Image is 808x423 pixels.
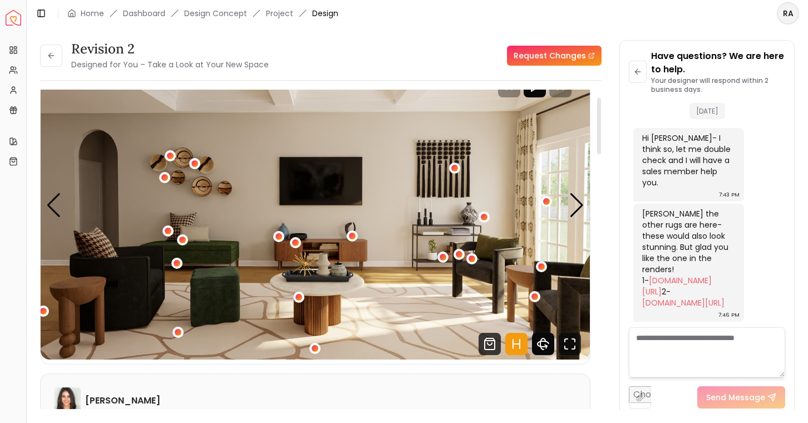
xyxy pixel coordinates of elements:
[266,8,293,19] a: Project
[651,50,785,76] p: Have questions? We are here to help.
[41,51,590,360] img: Design Render 4
[46,193,61,218] div: Previous slide
[479,333,501,355] svg: Shop Products from this design
[689,103,725,119] span: [DATE]
[569,193,584,218] div: Next slide
[777,2,799,24] button: RA
[642,275,712,297] a: [DOMAIN_NAME][URL]
[718,309,740,321] div: 7:46 PM
[123,8,165,19] a: Dashboard
[642,208,733,308] div: [PERSON_NAME] the other rugs are here- these would also look stunning. But glad you like the one ...
[642,132,733,188] div: Hi [PERSON_NAME]- I think so, let me double check and I will have a sales member help you.
[41,51,590,360] div: 4 / 5
[85,394,160,407] h6: [PERSON_NAME]
[778,3,798,23] span: RA
[71,40,269,58] h3: Revision 2
[559,333,581,355] svg: Fullscreen
[6,10,21,26] a: Spacejoy
[719,189,740,200] div: 7:43 PM
[312,8,338,19] span: Design
[642,297,725,308] a: [DOMAIN_NAME][URL]
[651,76,785,94] p: Your designer will respond within 2 business days.
[41,51,590,360] div: Carousel
[184,8,247,19] li: Design Concept
[67,8,338,19] nav: breadcrumb
[54,387,81,414] img: Angela Amore
[81,8,104,19] a: Home
[6,10,21,26] img: Spacejoy Logo
[71,59,269,70] small: Designed for You – Take a Look at Your New Space
[505,333,528,355] svg: Hotspots Toggle
[532,333,554,355] svg: 360 View
[507,46,602,66] a: Request Changes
